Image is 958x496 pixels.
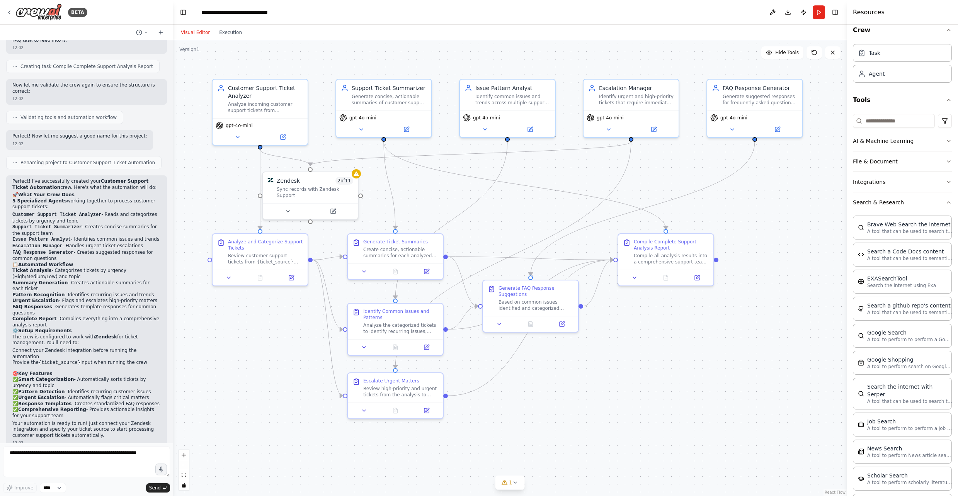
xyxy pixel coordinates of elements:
button: Open in side panel [278,273,305,282]
li: - Creates suggested responses for common questions [12,250,161,262]
g: Edge from 21c0b0ee-6b23-42ac-8951-f0a62542e856 to 60617353-2518-485a-9df1-5247ef85272c [448,253,478,310]
code: {ticket_source} [39,360,80,365]
div: Search the internet with Serper [867,383,952,398]
code: Support Ticket Summarizer [12,224,82,230]
div: Job Search [867,418,952,425]
span: gpt-4o-mini [226,122,253,129]
li: - Creates actionable summaries for each ticket [12,280,161,292]
g: Edge from 390b7303-92a2-4051-b2fb-c7c6ce57a54d to 934ef113-3dc5-4045-8eb4-8f7aec862bbd [380,142,670,229]
div: ZendeskZendesk2of11Sync records with Zendesk Support [262,172,359,220]
button: Visual Editor [176,28,214,37]
strong: What Your Crew Does [18,192,75,197]
h2: 📋 [12,262,161,268]
button: Improve [3,483,37,493]
div: Analyze and Categorize Support Tickets [228,239,303,251]
div: Task [869,49,880,57]
div: BETA [68,8,87,17]
li: - Generates template responses for common questions [12,304,161,316]
div: Support Ticket SummarizerGenerate concise, actionable summaries of customer support tickets for t... [335,79,432,138]
span: Improve [14,485,33,491]
span: Hide Tools [775,49,799,56]
div: Escalation ManagerIdentify urgent and high-priority tickets that require immediate escalation, de... [583,79,679,138]
g: Edge from daf352d4-97d0-40c7-a430-0e6102e771b6 to 60617353-2518-485a-9df1-5247ef85272c [448,302,478,333]
button: No output available [244,273,277,282]
div: Identify urgent and high-priority tickets that require immediate escalation, determine appropriat... [599,93,674,106]
button: No output available [379,343,412,352]
button: Integrations [853,172,952,192]
button: Open in side panel [385,125,428,134]
p: A tool to perform to perform a Google search with a search_query. [867,336,952,343]
a: React Flow attribution [825,490,846,494]
img: SerplyScholarSearchTool [858,476,864,482]
h4: Resources [853,8,885,17]
g: Edge from 799668c1-ecca-477b-a9c4-1bf546e34699 to b9263a61-1f5d-4e6f-9b98-6138d158cfa8 [256,149,314,166]
button: Hide right sidebar [830,7,841,18]
span: Number of enabled actions [335,177,354,185]
strong: Summary Generation [12,280,68,285]
p: A tool that can be used to semantic search a query from a Code Docs content. [867,255,952,262]
div: Identify Common Issues and PatternsAnalyze the categorized tickets to identify recurring issues, ... [347,303,444,356]
h2: 🎯 [12,371,161,377]
div: Issue Pattern AnalystIdentify common issues and trends across multiple support tickets from {tick... [459,79,556,138]
button: Open in side panel [632,125,676,134]
button: Start a new chat [155,28,167,37]
div: Identify common issues and trends across multiple support tickets from {ticket_source}, detect re... [475,93,550,106]
span: gpt-4o-mini [473,115,500,121]
li: - Identifies recurring issues and trends [12,292,161,298]
p: The crew is configured to work with for ticket management. You'll need to: [12,334,161,346]
strong: Urgent Escalation [12,298,59,303]
div: Based on common issues identified and categorized tickets, create suggested response templates fo... [499,299,573,311]
div: Generate Ticket Summaries [363,239,428,245]
div: 12.02 [12,45,161,51]
strong: Urgent Escalation [18,395,65,400]
button: Tools [853,89,952,111]
g: Edge from 60617353-2518-485a-9df1-5247ef85272c to 934ef113-3dc5-4045-8eb4-8f7aec862bbd [583,256,613,310]
div: Sync records with Zendesk Support [277,186,353,199]
button: Open in side panel [684,273,710,282]
p: A tool to perform scholarly literature search with a search_query. [867,479,952,486]
div: EXASearchTool [867,275,936,282]
button: No output available [379,406,412,415]
button: Open in side panel [413,267,440,276]
li: Provide the input when running the crew [12,360,161,366]
button: Search & Research [853,192,952,212]
p: Your automation is ready to run! Just connect your Zendesk integration and specify your ticket so... [12,421,161,439]
g: Edge from 618465ee-3c92-4b9e-8bf6-788b89decee6 to be324334-5475-43a0-b33e-788ca89362fd [391,142,635,368]
div: 12.02 [12,96,161,102]
img: CodeDocsSearchTool [858,251,864,258]
code: Customer Support Ticket Analyzer [12,212,101,217]
strong: Ticket Analysis [12,268,51,273]
g: Edge from 390b7303-92a2-4051-b2fb-c7c6ce57a54d to 21c0b0ee-6b23-42ac-8951-f0a62542e856 [380,142,399,229]
code: FAQ Response Generator [12,250,73,255]
div: Google Search [867,329,952,336]
img: GithubSearchTool [858,306,864,312]
button: Open in side panel [413,406,440,415]
h2: 🚀 [12,192,161,198]
li: - Categorizes tickets by urgency (High/Medium/Low) and topic [12,268,161,280]
li: - Compiles everything into a comprehensive analysis report [12,316,161,328]
div: Identify Common Issues and Patterns [363,308,438,321]
div: Review high-priority and urgent tickets from the analysis to determine escalation needs including... [363,386,438,398]
div: Analyze the categorized tickets to identify recurring issues, trends, and patterns including: 1) ... [363,322,438,335]
p: A tool that can be used to search the internet with a search_query. Supports different search typ... [867,398,952,404]
button: No output available [379,267,412,276]
strong: 5 Specialized Agents [12,198,67,204]
h2: ⚙️ [12,328,161,334]
code: Issue Pattern Analyst [12,237,71,242]
img: EXASearchTool [858,279,864,285]
img: SerpApiGoogleSearchTool [858,333,864,339]
div: Generate concise, actionable summaries of customer support tickets for the support team, highligh... [352,93,427,106]
div: Agent [869,70,885,78]
button: Open in side panel [548,319,575,329]
img: Logo [15,3,62,21]
div: 12.02 [12,440,161,446]
p: A tool to perform search on Google shopping with a search_query. [867,364,952,370]
div: React Flow controls [179,450,189,490]
button: Open in side panel [311,207,355,216]
p: ✅ - Automatically sorts tickets by urgency and topic ✅ - Identifies recurring customer issues ✅ -... [12,377,161,419]
li: - Creates concise summaries for the support team [12,224,161,236]
g: Edge from 618465ee-3c92-4b9e-8bf6-788b89decee6 to b9263a61-1f5d-4e6f-9b98-6138d158cfa8 [306,142,635,166]
g: Edge from daf352d4-97d0-40c7-a430-0e6102e771b6 to 934ef113-3dc5-4045-8eb4-8f7aec862bbd [448,256,613,333]
button: Crew [853,19,952,41]
g: Edge from 21c0b0ee-6b23-42ac-8951-f0a62542e856 to 934ef113-3dc5-4045-8eb4-8f7aec862bbd [448,253,613,264]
